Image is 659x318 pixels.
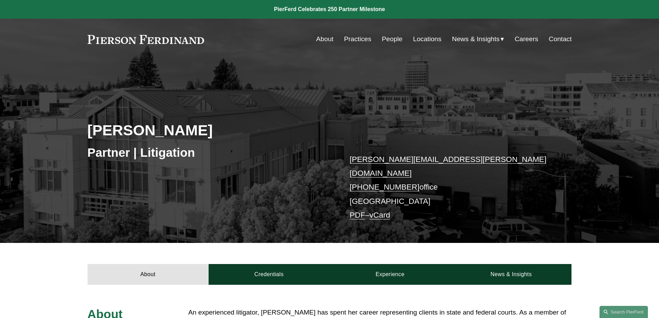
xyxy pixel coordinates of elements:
[599,306,648,318] a: Search this site
[316,33,333,46] a: About
[330,264,451,285] a: Experience
[382,33,403,46] a: People
[88,145,330,160] h3: Partner | Litigation
[413,33,441,46] a: Locations
[344,33,371,46] a: Practices
[350,183,420,191] a: [PHONE_NUMBER]
[88,264,209,285] a: About
[350,155,547,178] a: [PERSON_NAME][EMAIL_ADDRESS][PERSON_NAME][DOMAIN_NAME]
[450,264,571,285] a: News & Insights
[515,33,538,46] a: Careers
[452,33,504,46] a: folder dropdown
[350,211,365,219] a: PDF
[350,153,551,222] p: office [GEOGRAPHIC_DATA] –
[549,33,571,46] a: Contact
[88,121,330,139] h2: [PERSON_NAME]
[452,33,500,45] span: News & Insights
[209,264,330,285] a: Credentials
[369,211,390,219] a: vCard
